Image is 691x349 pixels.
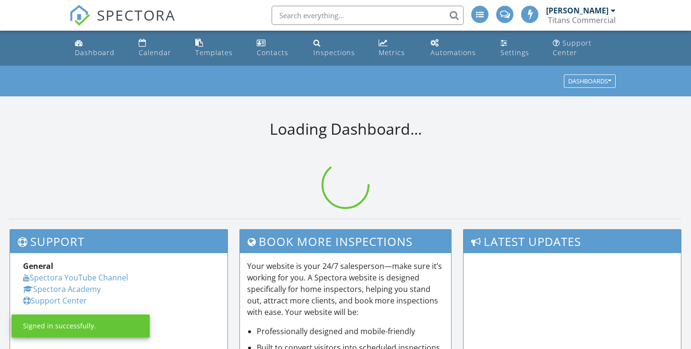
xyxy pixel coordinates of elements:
[253,35,302,62] a: Contacts
[23,295,87,306] a: Support Center
[139,48,171,57] div: Calendar
[23,261,53,271] strong: General
[247,260,444,318] p: Your website is your 24/7 salesperson—make sure it’s working for you. A Spectora website is desig...
[553,38,592,57] div: Support Center
[191,35,245,62] a: Templates
[23,321,96,331] div: Signed in successfully.
[75,48,115,57] div: Dashboard
[97,5,176,25] span: SPECTORA
[71,35,127,62] a: Dashboard
[69,13,176,33] a: SPECTORA
[379,48,405,57] div: Metrics
[427,35,489,62] a: Automations (Advanced)
[69,5,90,26] img: The Best Home Inspection Software - Spectora
[10,230,227,253] h3: Support
[375,35,419,62] a: Metrics
[497,35,541,62] a: Settings
[257,326,444,337] li: Professionally designed and mobile-friendly
[23,284,101,294] a: Spectora Academy
[313,48,355,57] div: Inspections
[310,35,367,62] a: Inspections
[240,230,452,253] h3: Book More Inspections
[272,6,464,25] input: Search everything...
[500,48,529,57] div: Settings
[195,48,233,57] div: Templates
[548,15,616,25] div: Titans Commercial
[464,230,681,253] h3: Latest Updates
[546,6,608,15] div: [PERSON_NAME]
[135,35,184,62] a: Calendar
[23,272,128,283] a: Spectora YouTube Channel
[430,48,476,57] div: Automations
[564,75,616,88] button: Dashboards
[568,78,611,85] div: Dashboards
[257,48,288,57] div: Contacts
[549,35,620,62] a: Support Center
